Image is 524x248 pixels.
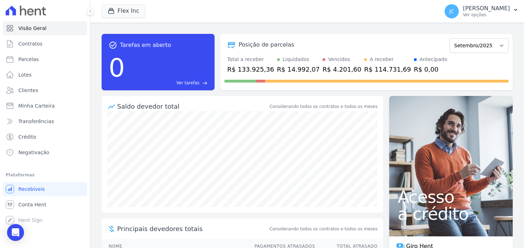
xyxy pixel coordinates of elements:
span: Clientes [18,87,38,94]
button: JC [PERSON_NAME] Ver opções [439,1,524,21]
a: Transferências [3,114,87,128]
span: Parcelas [18,56,39,63]
span: Minha Carteira [18,102,55,109]
span: Conta Hent [18,201,46,208]
a: Visão Geral [3,21,87,35]
a: Negativação [3,145,87,159]
span: Tarefas em aberto [120,41,171,49]
span: a crédito [398,205,504,222]
div: 0 [109,49,125,86]
span: Contratos [18,40,42,47]
div: R$ 114.731,69 [364,65,411,74]
div: Plataformas [6,171,84,179]
span: Principais devedores totais [117,224,268,234]
div: Considerando todos os contratos e todos os meses [270,103,378,110]
a: Crédito [3,130,87,144]
span: Lotes [18,71,32,78]
p: Ver opções [463,12,510,18]
span: east [202,80,207,86]
a: Contratos [3,37,87,51]
span: Crédito [18,133,36,140]
span: Negativação [18,149,49,156]
span: Ver tarefas [176,80,199,86]
div: Vencidos [328,56,350,63]
a: Clientes [3,83,87,97]
div: Posição de parcelas [239,41,294,49]
p: [PERSON_NAME] [463,5,510,12]
div: A receber [370,56,394,63]
div: Saldo devedor total [117,102,268,111]
a: Conta Hent [3,198,87,212]
a: Ver tarefas east [128,80,207,86]
span: Visão Geral [18,25,47,32]
div: Open Intercom Messenger [7,224,24,241]
a: Recebíveis [3,182,87,196]
div: Antecipado [420,56,447,63]
div: R$ 0,00 [414,65,447,74]
div: R$ 133.925,36 [227,65,274,74]
span: Acesso [398,188,504,205]
span: Recebíveis [18,186,45,193]
a: Lotes [3,68,87,82]
div: Liquidados [283,56,309,63]
span: JC [449,9,454,14]
span: Transferências [18,118,54,125]
a: Minha Carteira [3,99,87,113]
a: Parcelas [3,52,87,66]
div: R$ 4.201,60 [323,65,361,74]
span: Considerando todos os contratos e todos os meses [270,226,378,232]
button: Flex Inc [102,4,145,18]
div: Total a receber [227,56,274,63]
div: R$ 14.992,07 [277,65,320,74]
span: task_alt [109,41,117,49]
